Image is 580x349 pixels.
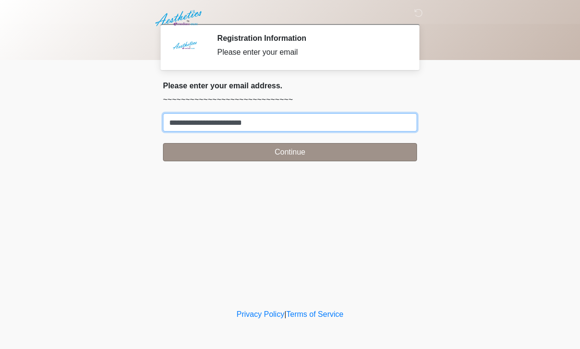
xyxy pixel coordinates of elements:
a: Terms of Service [286,310,343,318]
h2: Registration Information [217,34,403,43]
p: ~~~~~~~~~~~~~~~~~~~~~~~~~~~~~ [163,94,417,106]
div: Please enter your email [217,47,403,58]
img: Agent Avatar [170,34,199,62]
img: Aesthetics by Emediate Cure Logo [153,7,206,29]
h2: Please enter your email address. [163,81,417,90]
a: | [284,310,286,318]
a: Privacy Policy [237,310,285,318]
button: Continue [163,143,417,161]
